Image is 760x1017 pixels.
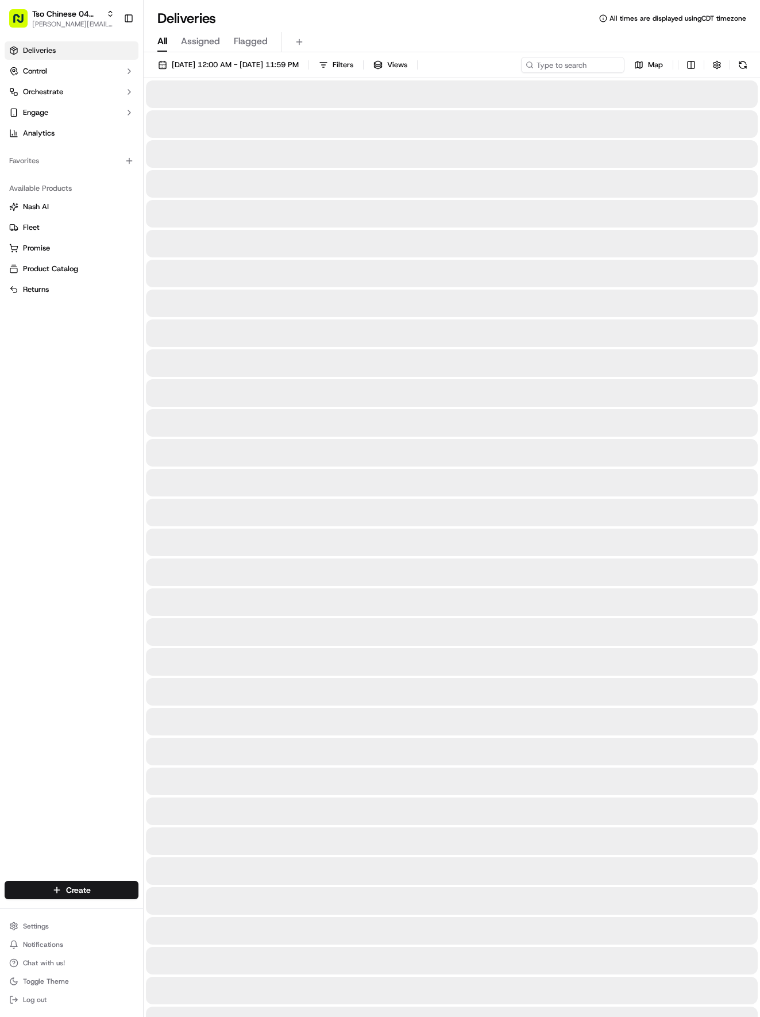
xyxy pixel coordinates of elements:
span: Engage [23,107,48,118]
span: Control [23,66,47,76]
span: Promise [23,243,50,253]
span: Map [648,60,663,70]
a: Deliveries [5,41,138,60]
button: Returns [5,280,138,299]
span: Analytics [23,128,55,138]
span: Log out [23,995,47,1004]
a: Product Catalog [9,264,134,274]
span: Views [387,60,407,70]
button: Views [368,57,412,73]
button: Toggle Theme [5,973,138,989]
a: Analytics [5,124,138,142]
span: Returns [23,284,49,295]
button: Notifications [5,937,138,953]
span: Toggle Theme [23,977,69,986]
a: Promise [9,243,134,253]
button: Nash AI [5,198,138,216]
button: Settings [5,918,138,934]
a: Returns [9,284,134,295]
span: Fleet [23,222,40,233]
span: Settings [23,922,49,931]
button: Filters [314,57,358,73]
button: Create [5,881,138,899]
span: [DATE] 12:00 AM - [DATE] 11:59 PM [172,60,299,70]
button: Map [629,57,668,73]
a: Nash AI [9,202,134,212]
button: Tso Chinese 04 Round Rock [32,8,102,20]
span: Filters [333,60,353,70]
button: Log out [5,992,138,1008]
button: Orchestrate [5,83,138,101]
div: Favorites [5,152,138,170]
button: Promise [5,239,138,257]
span: Assigned [181,34,220,48]
span: Chat with us! [23,958,65,968]
button: [DATE] 12:00 AM - [DATE] 11:59 PM [153,57,304,73]
div: Available Products [5,179,138,198]
button: Fleet [5,218,138,237]
span: Product Catalog [23,264,78,274]
button: Control [5,62,138,80]
button: Engage [5,103,138,122]
span: All [157,34,167,48]
span: Create [66,884,91,896]
h1: Deliveries [157,9,216,28]
button: [PERSON_NAME][EMAIL_ADDRESS][DOMAIN_NAME] [32,20,114,29]
button: Product Catalog [5,260,138,278]
button: Chat with us! [5,955,138,971]
button: Tso Chinese 04 Round Rock[PERSON_NAME][EMAIL_ADDRESS][DOMAIN_NAME] [5,5,119,32]
input: Type to search [521,57,624,73]
span: All times are displayed using CDT timezone [609,14,746,23]
span: Notifications [23,940,63,949]
a: Fleet [9,222,134,233]
span: Nash AI [23,202,49,212]
span: Deliveries [23,45,56,56]
span: Orchestrate [23,87,63,97]
span: Flagged [234,34,268,48]
button: Refresh [735,57,751,73]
